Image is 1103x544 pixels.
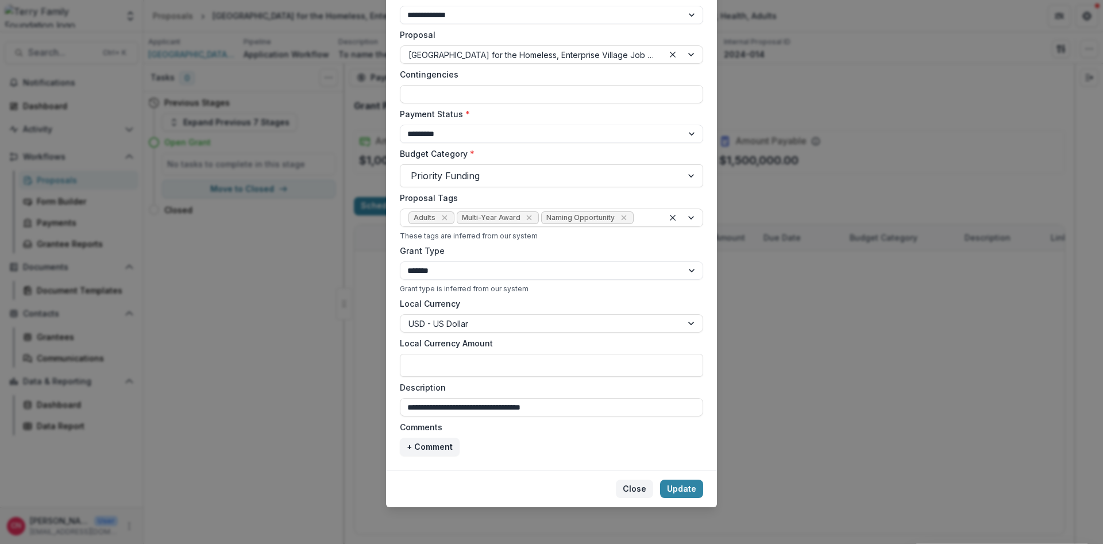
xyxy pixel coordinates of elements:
[618,212,630,223] div: Remove Naming Opportunity
[400,108,696,120] label: Payment Status
[400,421,696,433] label: Comments
[616,480,653,498] button: Close
[400,192,696,204] label: Proposal Tags
[462,214,520,222] span: Multi-Year Award
[414,214,435,222] span: Adults
[400,29,696,41] label: Proposal
[666,48,680,61] div: Clear selected options
[400,148,696,160] label: Budget Category
[523,212,535,223] div: Remove Multi-Year Award
[400,337,696,349] label: Local Currency Amount
[666,211,680,225] div: Clear selected options
[400,298,460,310] label: Local Currency
[400,438,460,456] button: + Comment
[546,214,615,222] span: Naming Opportunity
[400,232,703,240] div: These tags are inferred from our system
[400,68,696,80] label: Contingencies
[400,284,703,293] div: Grant type is inferred from our system
[660,480,703,498] button: Update
[400,245,696,257] label: Grant Type
[400,381,696,393] label: Description
[439,212,450,223] div: Remove Adults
